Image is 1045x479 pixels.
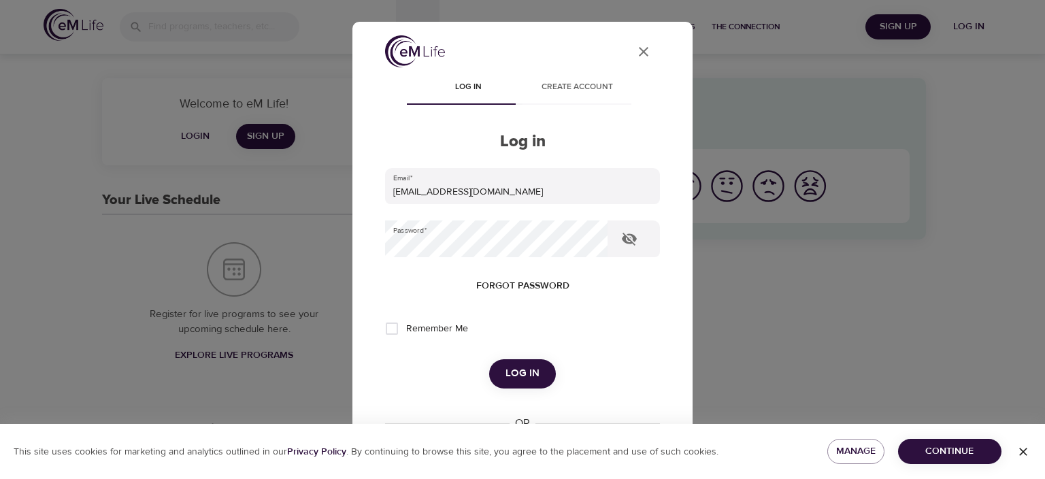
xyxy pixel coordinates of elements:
[385,132,660,152] h2: Log in
[385,72,660,105] div: disabled tabs example
[287,446,346,458] b: Privacy Policy
[471,274,575,299] button: Forgot password
[838,443,874,460] span: Manage
[422,80,514,95] span: Log in
[510,416,535,431] div: OR
[476,278,569,295] span: Forgot password
[531,80,623,95] span: Create account
[406,322,468,336] span: Remember Me
[627,35,660,68] button: close
[505,365,540,382] span: Log in
[909,443,991,460] span: Continue
[385,35,445,67] img: logo
[489,359,556,388] button: Log in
